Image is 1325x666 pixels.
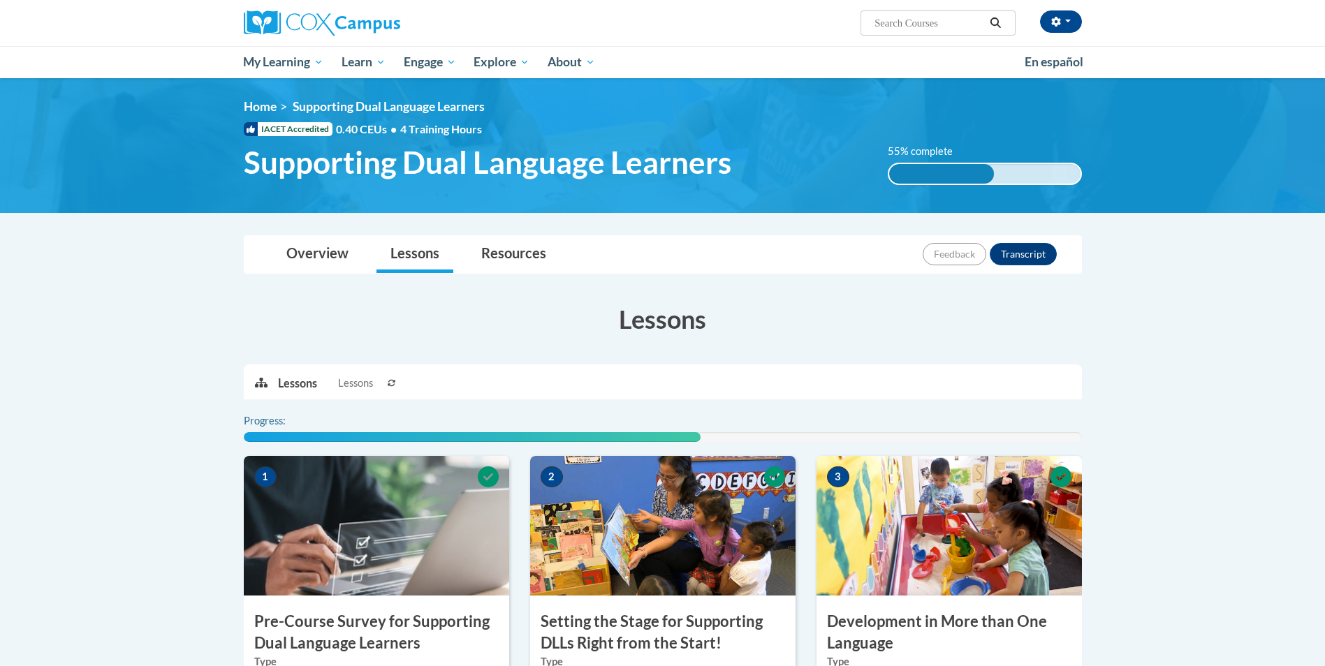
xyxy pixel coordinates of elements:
span: Explore [474,54,529,71]
div: Main menu [223,46,1103,78]
span: 0.40 CEUs [336,121,400,137]
a: Explore [464,46,539,78]
img: Course Image [244,456,509,595]
a: Learn [332,46,395,78]
span: About [548,54,595,71]
h3: Lessons [244,302,1082,336]
label: Progress: [244,413,324,429]
a: En español [1016,47,1092,77]
a: About [539,46,604,78]
a: Home [244,99,277,114]
a: Overview [272,236,363,273]
h3: Pre-Course Survey for Supporting Dual Language Learners [244,611,509,654]
button: Account Settings [1040,10,1082,33]
a: My Learning [235,46,333,78]
span: Lessons [338,376,373,391]
span: My Learning [243,54,323,71]
img: Cox Campus [244,10,400,36]
button: Transcript [990,243,1057,265]
span: 2 [541,466,563,487]
button: Search [985,15,1006,31]
div: 55% complete [889,164,994,184]
span: 3 [827,466,849,487]
span: Engage [404,54,456,71]
img: Course Image [530,456,796,595]
a: Resources [467,236,560,273]
span: Learn [342,54,386,71]
a: Engage [395,46,465,78]
span: Supporting Dual Language Learners [293,99,485,114]
input: Search Courses [873,15,985,31]
label: 55% complete [888,144,968,159]
span: 1 [254,466,277,487]
h3: Setting the Stage for Supporting DLLs Right from the Start! [530,611,796,654]
span: • [390,122,397,135]
span: 4 Training Hours [400,122,482,135]
h3: Development in More than One Language [817,611,1082,654]
img: Course Image [817,456,1082,595]
span: IACET Accredited [244,122,332,136]
span: En español [1025,54,1083,69]
a: Lessons [376,236,453,273]
span: Supporting Dual Language Learners [244,144,731,181]
button: Feedback [923,243,986,265]
a: Cox Campus [244,10,509,36]
p: Lessons [278,376,317,391]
